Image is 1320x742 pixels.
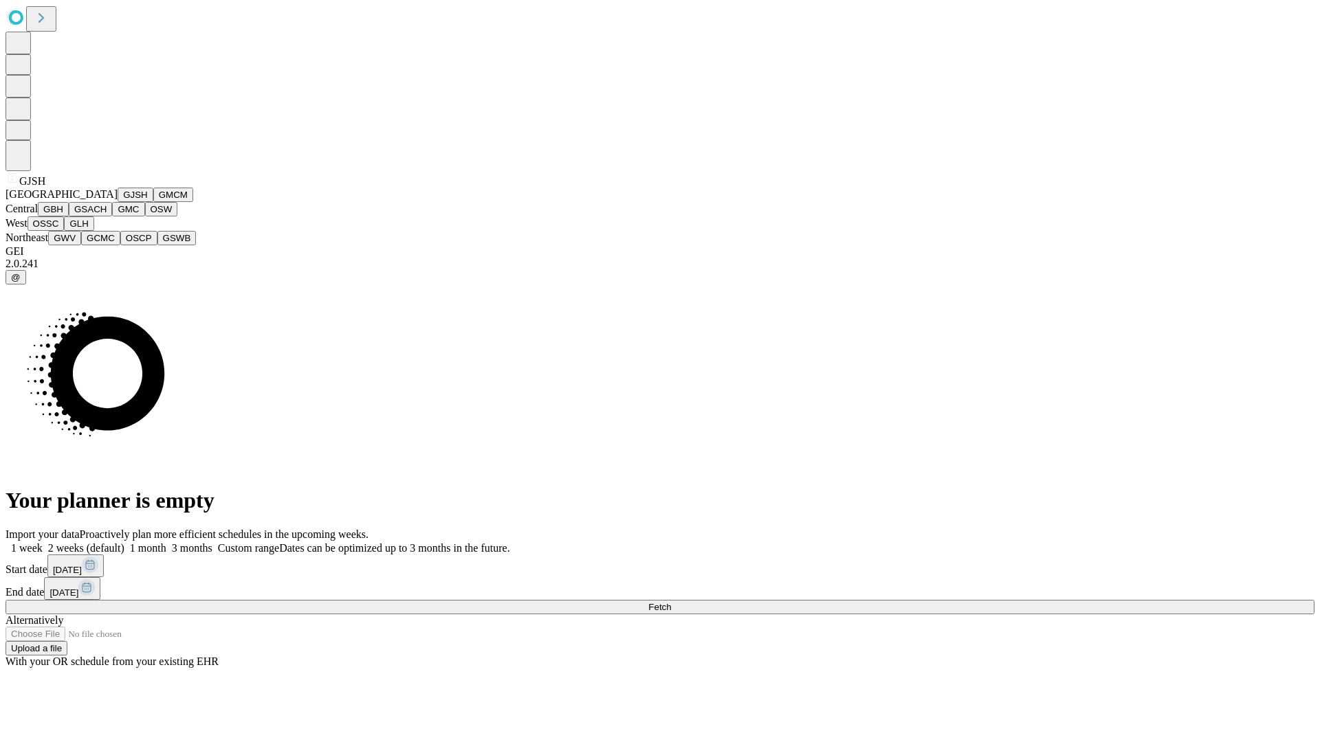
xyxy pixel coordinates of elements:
[5,232,48,243] span: Northeast
[64,216,93,231] button: GLH
[5,577,1314,600] div: End date
[11,542,43,554] span: 1 week
[153,188,193,202] button: GMCM
[648,602,671,612] span: Fetch
[5,600,1314,614] button: Fetch
[5,245,1314,258] div: GEI
[5,258,1314,270] div: 2.0.241
[118,188,153,202] button: GJSH
[145,202,178,216] button: OSW
[27,216,65,231] button: OSSC
[49,587,78,598] span: [DATE]
[172,542,212,554] span: 3 months
[5,528,80,540] span: Import your data
[48,231,81,245] button: GWV
[157,231,197,245] button: GSWB
[5,270,26,284] button: @
[69,202,112,216] button: GSACH
[5,655,219,667] span: With your OR schedule from your existing EHR
[279,542,509,554] span: Dates can be optimized up to 3 months in the future.
[218,542,279,554] span: Custom range
[38,202,69,216] button: GBH
[130,542,166,554] span: 1 month
[48,542,124,554] span: 2 weeks (default)
[11,272,21,282] span: @
[5,217,27,229] span: West
[47,554,104,577] button: [DATE]
[44,577,100,600] button: [DATE]
[5,188,118,200] span: [GEOGRAPHIC_DATA]
[81,231,120,245] button: GCMC
[112,202,144,216] button: GMC
[5,641,67,655] button: Upload a file
[5,488,1314,513] h1: Your planner is empty
[80,528,368,540] span: Proactively plan more efficient schedules in the upcoming weeks.
[120,231,157,245] button: OSCP
[19,175,45,187] span: GJSH
[5,614,63,626] span: Alternatively
[53,565,82,575] span: [DATE]
[5,554,1314,577] div: Start date
[5,203,38,214] span: Central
